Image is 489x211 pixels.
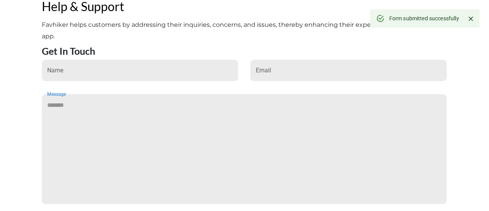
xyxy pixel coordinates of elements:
button: Close [465,13,477,25]
div: Form submitted successfully [389,11,459,25]
h2: Favhiker helps customers by addressing their inquiries, concerns, and issues, thereby enhancing t... [42,19,447,42]
label: Message [47,91,66,97]
h3: Get In Touch [42,45,95,57]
